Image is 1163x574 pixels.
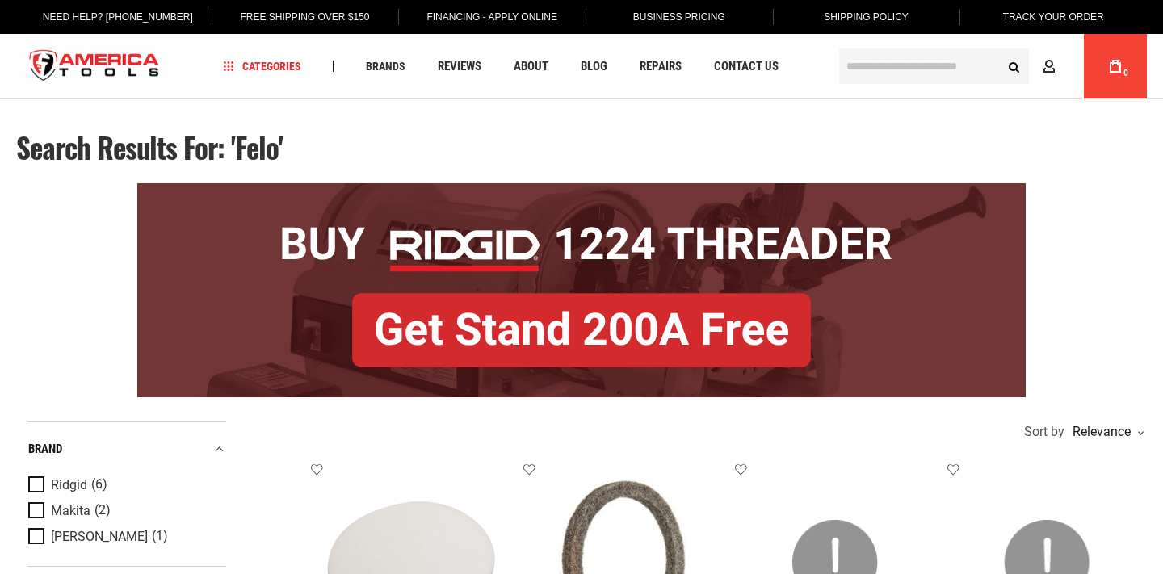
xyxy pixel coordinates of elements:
a: Blog [573,56,615,78]
a: Repairs [632,56,689,78]
span: Repairs [640,61,682,73]
a: Reviews [430,56,489,78]
a: 0 [1100,34,1131,98]
a: [PERSON_NAME] (1) [28,528,222,546]
span: Search results for: 'felo' [16,126,283,168]
span: Sort by [1024,425,1064,438]
a: store logo [16,36,173,97]
span: Brands [366,61,405,72]
span: (6) [91,478,107,492]
a: Categories [216,56,309,78]
span: [PERSON_NAME] [51,530,148,544]
span: Makita [51,504,90,518]
span: (2) [94,504,111,517]
span: About [514,61,548,73]
span: Categories [224,61,301,72]
a: BOGO: Buy RIDGID® 1224 Threader, Get Stand 200A Free! [137,183,1026,195]
a: About [506,56,556,78]
span: Shipping Policy [824,11,909,23]
a: Ridgid (6) [28,476,222,494]
span: 0 [1123,69,1128,78]
a: Brands [359,56,413,78]
a: Contact Us [707,56,786,78]
span: (1) [152,530,168,543]
div: Relevance [1069,425,1143,438]
div: Brand [28,438,226,460]
span: Ridgid [51,478,87,492]
button: Search [998,51,1029,82]
img: BOGO: Buy RIDGID® 1224 Threader, Get Stand 200A Free! [137,183,1026,397]
img: America Tools [16,36,173,97]
span: Contact Us [714,61,779,73]
span: Blog [581,61,607,73]
span: Reviews [438,61,481,73]
a: Makita (2) [28,502,222,520]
